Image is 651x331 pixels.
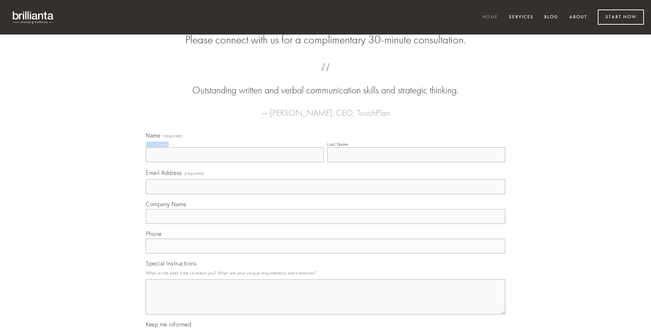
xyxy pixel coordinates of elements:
[157,70,494,84] span: “
[146,142,167,147] div: First Name
[146,169,182,176] span: Email Address
[565,12,592,23] a: About
[7,7,60,27] img: brillianta - research, strategy, marketing
[163,134,182,138] span: (required)
[146,132,160,139] span: Name
[185,168,204,178] span: (required)
[504,12,538,23] a: Services
[146,201,186,208] span: Company Name
[157,70,494,97] blockquote: Outstanding written and verbal communication skills and strategic thinking.
[146,321,191,328] span: Keep me informed
[598,10,644,25] a: Start Now
[146,260,197,267] span: Special Instructions
[146,230,162,237] span: Phone
[146,268,505,278] p: What is the best time to reach you? What are your unique requirements and timelines?
[146,33,505,47] h2: Please connect with us for a complimentary 30-minute consultation.
[478,12,503,23] a: Home
[157,97,494,120] figcaption: — [PERSON_NAME], CEO, TouchPlan
[327,142,348,147] div: Last Name
[540,12,563,23] a: Blog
